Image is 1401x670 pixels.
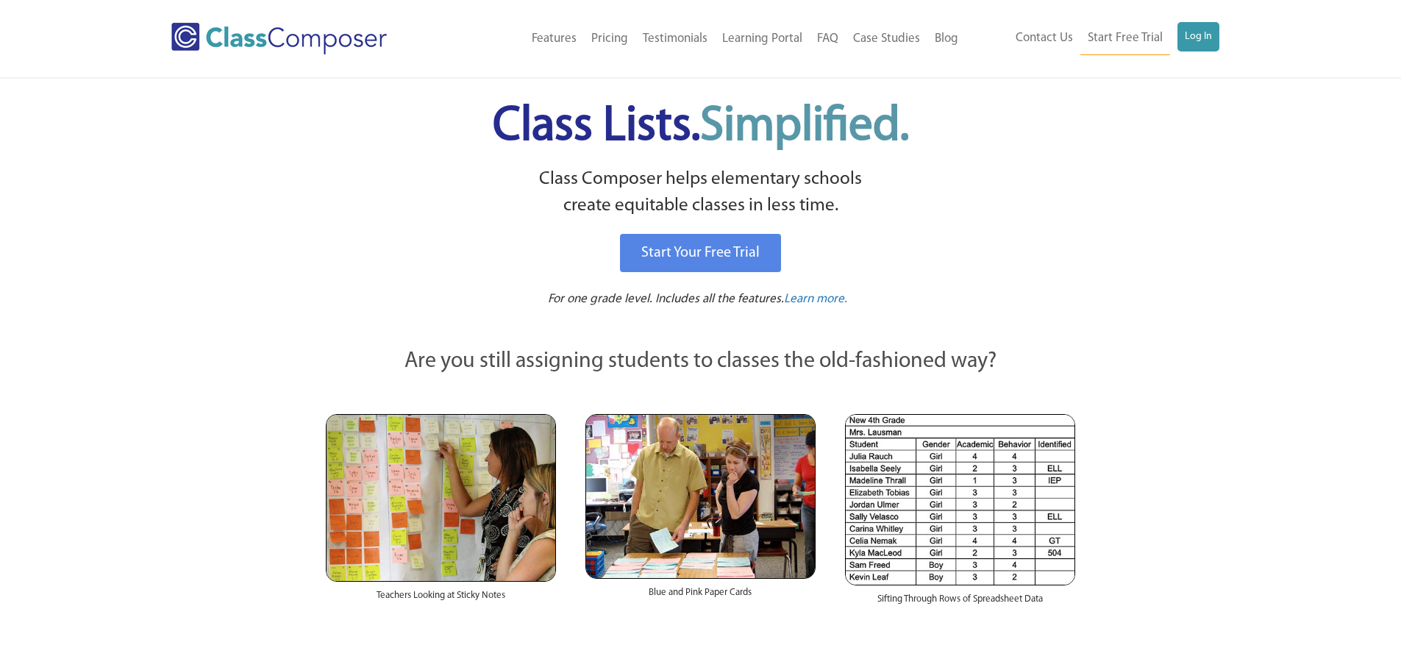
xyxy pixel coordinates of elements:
img: Spreadsheets [845,414,1075,585]
a: Pricing [584,23,635,55]
nav: Header Menu [447,23,966,55]
img: Teachers Looking at Sticky Notes [326,414,556,582]
a: Features [524,23,584,55]
img: Class Composer [171,23,387,54]
div: Sifting Through Rows of Spreadsheet Data [845,585,1075,621]
a: Contact Us [1008,22,1080,54]
a: Case Studies [846,23,927,55]
a: Start Free Trial [1080,22,1170,55]
div: Teachers Looking at Sticky Notes [326,582,556,617]
a: FAQ [810,23,846,55]
a: Learn more. [784,291,847,309]
span: For one grade level. Includes all the features. [548,293,784,305]
span: Learn more. [784,293,847,305]
p: Class Composer helps elementary schools create equitable classes in less time. [324,166,1078,220]
img: Blue and Pink Paper Cards [585,414,816,578]
a: Testimonials [635,23,715,55]
a: Learning Portal [715,23,810,55]
div: Blue and Pink Paper Cards [585,579,816,614]
a: Start Your Free Trial [620,234,781,272]
a: Blog [927,23,966,55]
span: Class Lists. [493,103,909,151]
span: Simplified. [700,103,909,151]
p: Are you still assigning students to classes the old-fashioned way? [326,346,1076,378]
nav: Header Menu [966,22,1219,55]
span: Start Your Free Trial [641,246,760,260]
a: Log In [1177,22,1219,51]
